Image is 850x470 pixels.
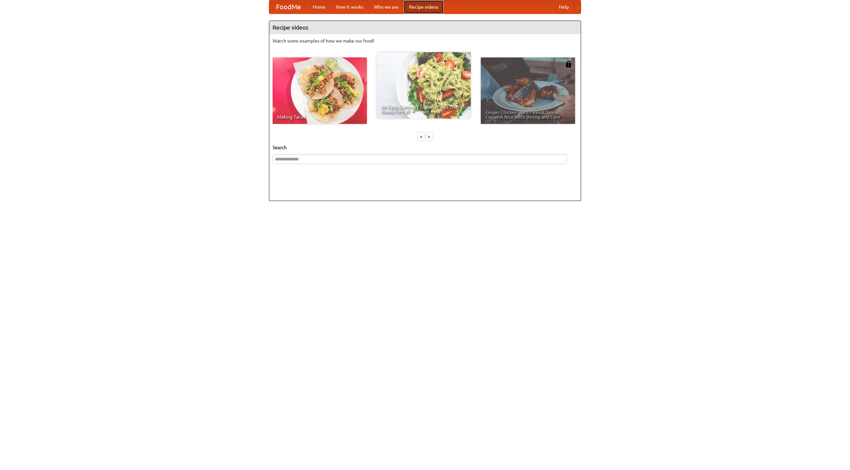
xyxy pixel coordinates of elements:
h4: Recipe videos [269,21,581,34]
a: Who we are [369,0,404,14]
a: Help [553,0,574,14]
a: An Easy, Summery Tomato Pasta That's Ready for Fall [377,52,471,119]
a: Home [307,0,331,14]
p: Watch some examples of how we make our food! [273,38,577,44]
div: « [418,133,424,141]
a: Recipe videos [404,0,444,14]
span: Making Tacos [277,115,362,119]
img: 483408.png [565,61,572,67]
div: » [426,133,432,141]
a: How it works [331,0,369,14]
a: Making Tacos [273,57,367,124]
a: FoodMe [269,0,307,14]
span: An Easy, Summery Tomato Pasta That's Ready for Fall [381,105,466,114]
h5: Search [273,144,577,151]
